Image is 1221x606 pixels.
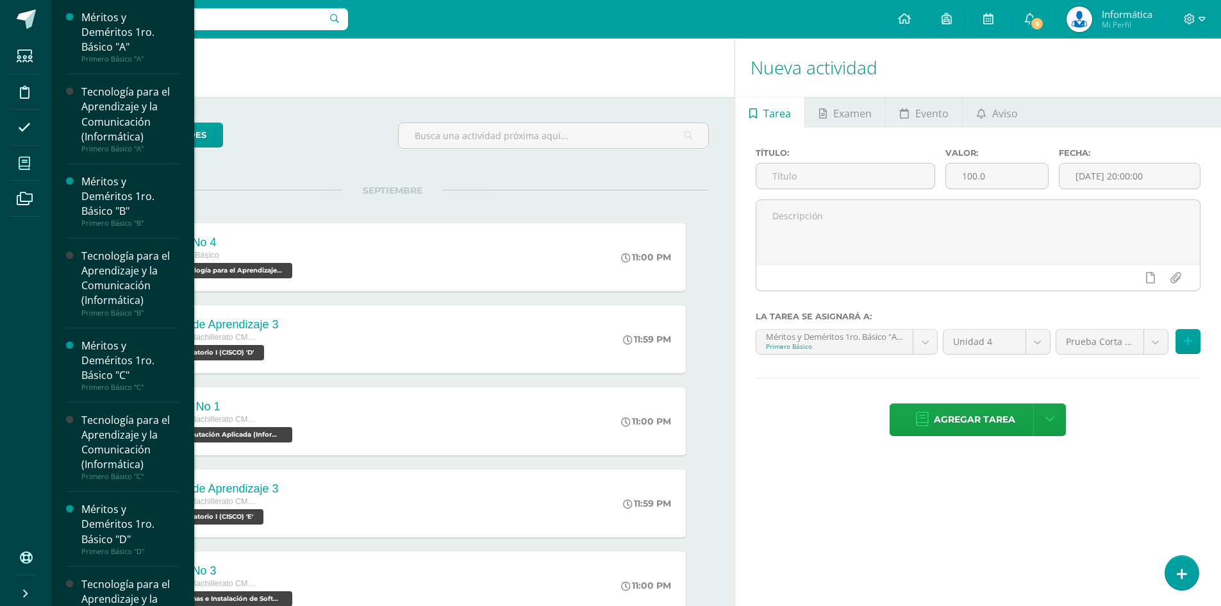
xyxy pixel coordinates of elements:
input: Busca un usuario... [60,8,348,30]
input: Busca una actividad próxima aquí... [399,123,708,148]
div: Primero Básico "B" [81,308,179,317]
a: Méritos y Deméritos 1ro. Básico "A" 'A'Primero Básico [756,330,938,354]
div: Méritos y Deméritos 1ro. Básico "D" [81,502,179,546]
a: Méritos y Deméritos 1ro. Básico "B"Primero Básico "B" [81,174,179,228]
div: Primero Básico [766,342,904,351]
h1: Actividades [67,38,719,97]
span: SEPTIEMBRE [342,185,443,196]
div: Primero Básico "B" [81,219,179,228]
span: 9 [1030,17,1044,31]
div: Tecnología para el Aprendizaje y la Comunicación (Informática) [81,249,179,308]
span: Prueba Corta (0.0%) [1066,330,1134,354]
div: Guía de Aprendizaje 3 [164,318,278,332]
div: Guia No 3 [164,564,295,578]
span: Unidad 4 [953,330,1016,354]
div: Tecnología para el Aprendizaje y la Comunicación (Informática) [81,85,179,144]
span: Aviso [992,98,1018,129]
div: Méritos y Deméritos 1ro. Básico "B" [81,174,179,219]
a: Méritos y Deméritos 1ro. Básico "D"Primero Básico "D" [81,502,179,555]
a: Méritos y Deméritos 1ro. Básico "A"Primero Básico "A" [81,10,179,63]
span: Cuarto Bachillerato CMP Bachillerato en CCLL con Orientación en Computación [164,579,260,588]
a: Tecnología para el Aprendizaje y la Comunicación (Informática)Primero Básico "B" [81,249,179,317]
img: da59f6ea21f93948affb263ca1346426.png [1067,6,1092,32]
label: Valor: [945,148,1049,158]
a: Tarea [735,97,804,128]
div: Méritos y Deméritos 1ro. Básico "A" [81,10,179,55]
div: Tecnología para el Aprendizaje y la Comunicación (Informática) [81,413,179,472]
span: Examen [833,98,872,129]
div: Primero Básico "A" [81,55,179,63]
div: Guia No 4 [164,236,295,249]
div: Primero Básico "C" [81,472,179,481]
span: Tecnología para el Aprendizaje y la Comunicación (Informática) 'E' [164,263,292,278]
span: Agregar tarea [934,404,1015,435]
a: Prueba Corta (0.0%) [1056,330,1168,354]
span: Cuarto Bachillerato CMP Bachillerato en CCLL con Orientación en Computación [164,415,260,424]
div: Corto No 1 [164,400,295,414]
span: Computación Aplicada (Informática) 'D' [164,427,292,442]
span: Mi Perfil [1102,19,1152,30]
a: Méritos y Deméritos 1ro. Básico "C"Primero Básico "C" [81,339,179,392]
input: Título [756,164,934,189]
div: 11:59 PM [623,333,671,345]
div: Méritos y Deméritos 1ro. Básico "C" [81,339,179,383]
span: Evento [915,98,949,129]
a: Examen [805,97,885,128]
div: Primero Básico "A" [81,144,179,153]
div: 11:59 PM [623,498,671,509]
div: 11:00 PM [621,416,671,427]
span: Laboratorio I (CISCO) 'E' [164,509,263,525]
div: 11:00 PM [621,580,671,591]
span: Informática [1102,8,1152,21]
label: La tarea se asignará a: [756,312,1200,321]
div: Primero Básico "D" [81,547,179,556]
span: Cuarto Bachillerato CMP Bachillerato en CCLL con Orientación en Computación [164,497,260,506]
div: Guía de Aprendizaje 3 [164,482,278,496]
label: Fecha: [1059,148,1200,158]
span: Cuarto Bachillerato CMP Bachillerato en CCLL con Orientación en Computación [164,333,260,342]
a: Tecnología para el Aprendizaje y la Comunicación (Informática)Primero Básico "A" [81,85,179,153]
div: Primero Básico "C" [81,383,179,392]
a: Evento [886,97,962,128]
input: Fecha de entrega [1059,164,1200,189]
a: Tecnología para el Aprendizaje y la Comunicación (Informática)Primero Básico "C" [81,413,179,481]
input: Puntos máximos [946,164,1049,189]
span: Laboratorio I (CISCO) 'D' [164,345,264,360]
div: 11:00 PM [621,251,671,263]
a: Unidad 4 [943,330,1050,354]
h1: Nueva actividad [751,38,1206,97]
a: Aviso [963,97,1031,128]
span: Tarea [763,98,791,129]
div: Méritos y Deméritos 1ro. Básico "A" 'A' [766,330,904,342]
label: Título: [756,148,935,158]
